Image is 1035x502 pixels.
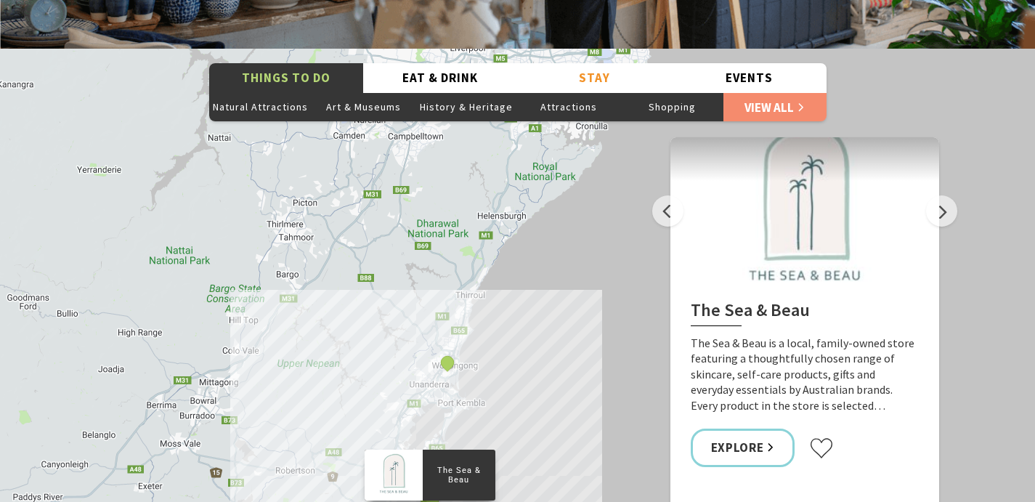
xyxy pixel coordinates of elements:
[926,195,957,227] button: Next
[209,92,312,121] button: Natural Attractions
[518,63,673,93] button: Stay
[415,92,518,121] button: History & Heritage
[652,195,683,227] button: Previous
[809,437,834,459] button: Click to favourite The Sea & Beau
[691,336,919,414] p: The Sea & Beau is a local, family-owned store featuring a thoughtfully chosen range of skincare, ...
[672,63,827,93] button: Events
[312,92,415,121] button: Art & Museums
[691,300,919,326] h2: The Sea & Beau
[437,353,456,372] button: See detail about Miss Zoe's School of Dance
[620,92,723,121] button: Shopping
[723,92,827,121] a: View All
[363,63,518,93] button: Eat & Drink
[422,463,495,487] p: The Sea & Beau
[691,429,795,467] a: Explore
[209,63,364,93] button: Things To Do
[518,92,621,121] button: Attractions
